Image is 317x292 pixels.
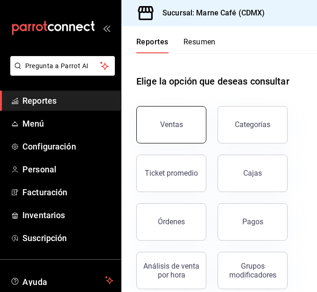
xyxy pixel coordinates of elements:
[103,24,110,32] button: open_drawer_menu
[22,163,113,176] span: Personal
[136,155,206,192] button: Ticket promedio
[22,94,113,107] span: Reportes
[22,117,113,130] span: Menú
[158,217,185,226] div: Órdenes
[10,56,115,76] button: Pregunta a Parrot AI
[218,252,288,289] button: Grupos modificadores
[160,120,183,129] div: Ventas
[242,217,263,226] div: Pagos
[136,37,169,53] button: Reportes
[136,37,216,53] div: navigation tabs
[145,169,198,178] div: Ticket promedio
[136,252,206,289] button: Análisis de venta por hora
[136,203,206,241] button: Órdenes
[7,68,115,78] a: Pregunta a Parrot AI
[22,209,113,221] span: Inventarios
[155,7,265,19] h3: Sucursal: Marne Café (CDMX)
[218,155,288,192] a: Cajas
[22,186,113,199] span: Facturación
[25,61,100,71] span: Pregunta a Parrot AI
[22,232,113,244] span: Suscripción
[183,37,216,53] button: Resumen
[218,106,288,143] button: Categorías
[235,120,270,129] div: Categorías
[218,203,288,241] button: Pagos
[136,74,289,88] h1: Elige la opción que deseas consultar
[142,262,200,279] div: Análisis de venta por hora
[136,106,206,143] button: Ventas
[22,275,101,286] span: Ayuda
[224,262,282,279] div: Grupos modificadores
[22,140,113,153] span: Configuración
[243,168,262,179] div: Cajas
